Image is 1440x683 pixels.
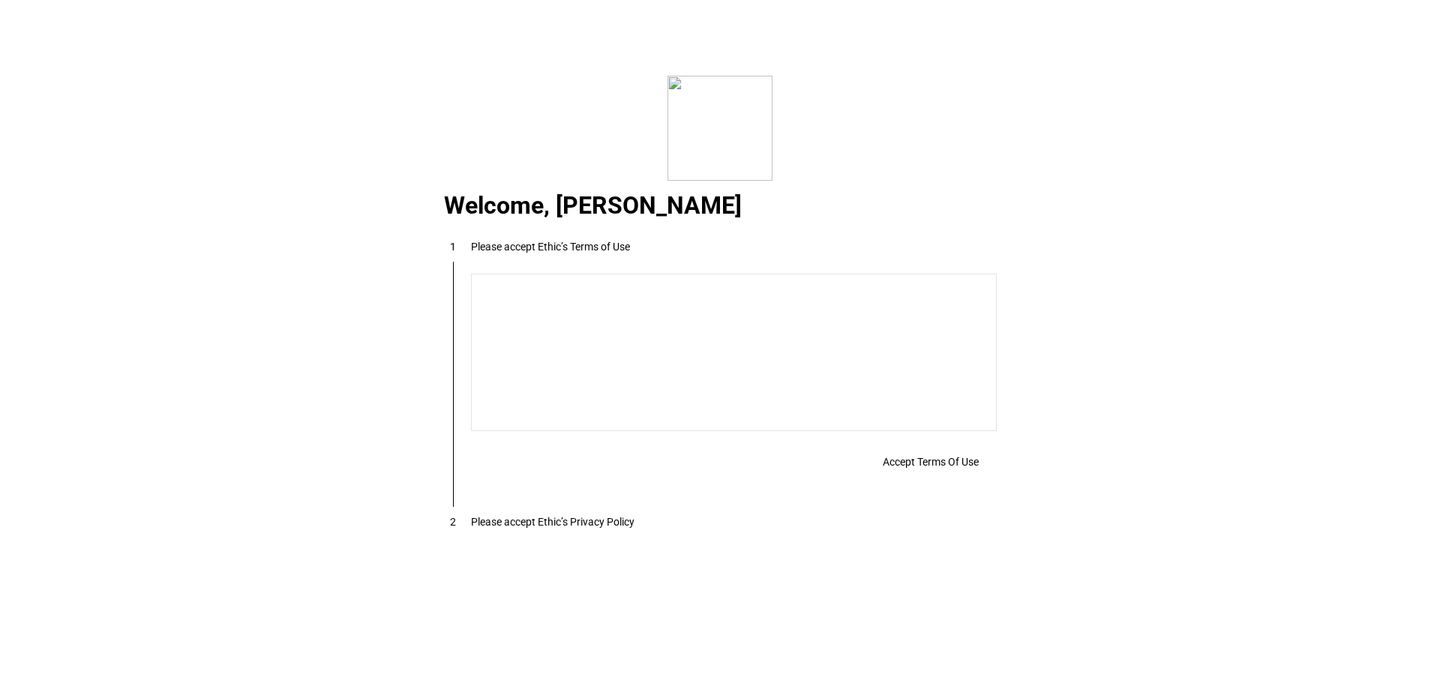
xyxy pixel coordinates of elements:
[471,241,630,253] div: Please accept Ethic’s Terms of Use
[667,76,772,181] img: corporate.svg
[450,241,456,253] span: 1
[426,198,1015,216] div: Welcome, [PERSON_NAME]
[450,516,456,528] span: 2
[471,516,634,528] div: Please accept Ethic’s Privacy Policy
